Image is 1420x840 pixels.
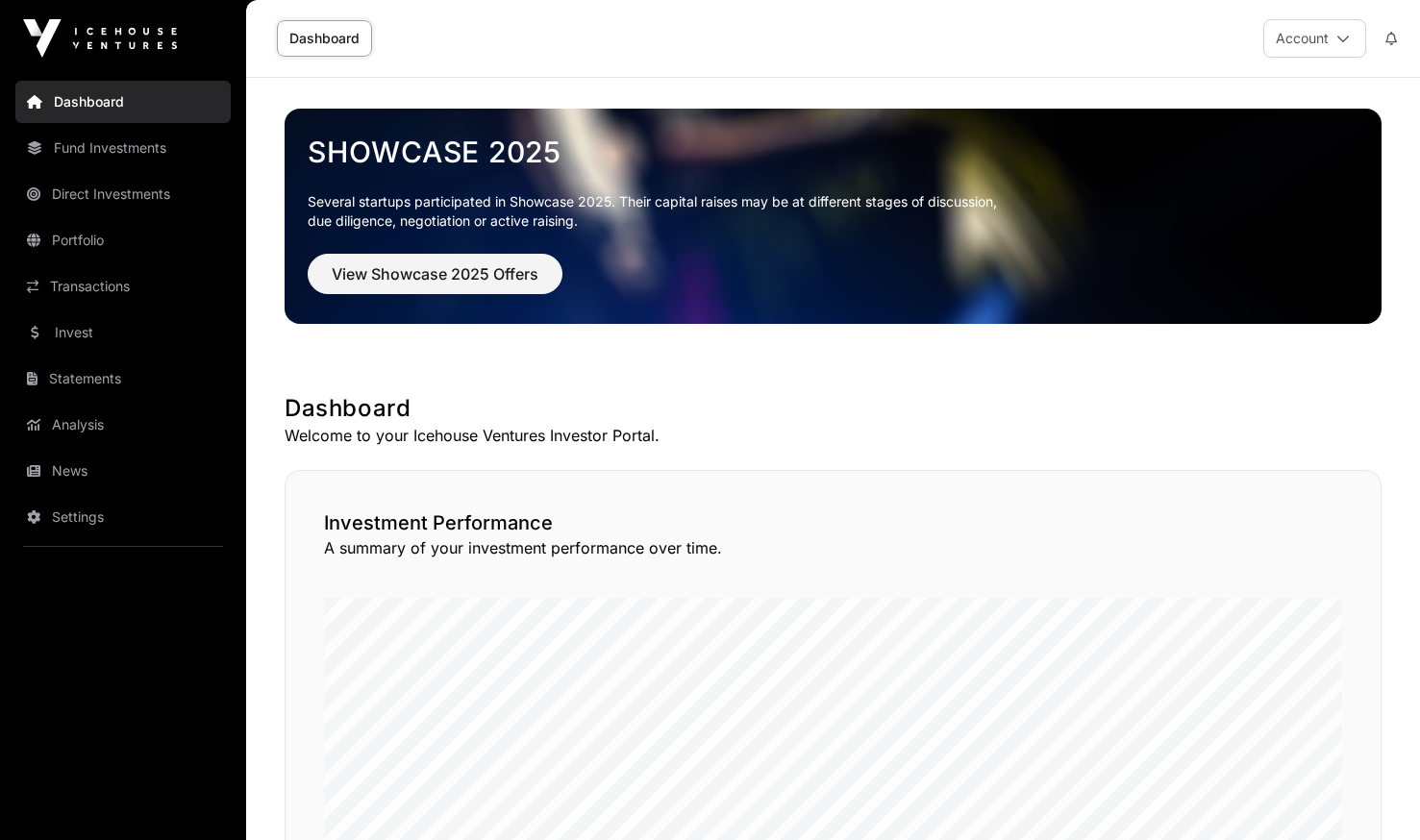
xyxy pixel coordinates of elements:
[15,450,231,492] a: News
[15,265,231,308] a: Transactions
[23,19,177,58] img: Icehouse Ventures Logo
[15,81,231,123] a: Dashboard
[285,393,1382,424] h1: Dashboard
[308,135,1358,169] a: Showcase 2025
[332,262,538,285] span: View Showcase 2025 Offers
[285,109,1382,324] img: Showcase 2025
[308,273,562,292] a: View Showcase 2025 Offers
[1263,19,1366,58] button: Account
[15,127,231,169] a: Fund Investments
[324,536,1342,559] p: A summary of your investment performance over time.
[308,254,562,294] button: View Showcase 2025 Offers
[15,311,231,354] a: Invest
[15,219,231,261] a: Portfolio
[15,496,231,538] a: Settings
[277,20,372,57] a: Dashboard
[15,173,231,215] a: Direct Investments
[15,358,231,400] a: Statements
[15,404,231,446] a: Analysis
[308,192,1358,231] p: Several startups participated in Showcase 2025. Their capital raises may be at different stages o...
[285,424,1382,447] p: Welcome to your Icehouse Ventures Investor Portal.
[324,509,1342,536] h2: Investment Performance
